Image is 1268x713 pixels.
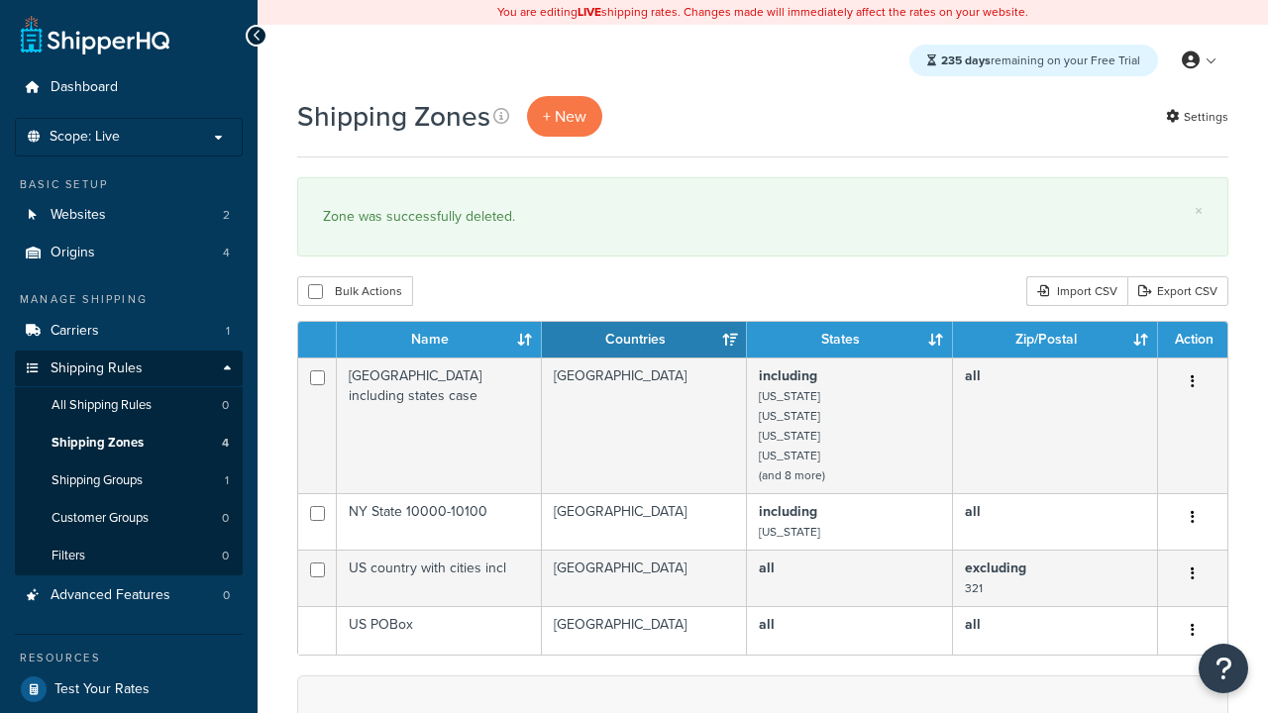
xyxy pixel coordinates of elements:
td: [GEOGRAPHIC_DATA] [542,606,747,655]
span: Shipping Zones [52,435,144,452]
a: ShipperHQ Home [21,15,169,54]
button: Bulk Actions [297,276,413,306]
th: Zip/Postal: activate to sort column ascending [953,322,1158,357]
a: × [1195,203,1203,219]
span: 0 [222,548,229,564]
span: Carriers [51,323,99,340]
b: excluding [965,558,1026,578]
div: Resources [15,650,243,666]
h1: Shipping Zones [297,97,490,136]
span: All Shipping Rules [52,397,152,414]
li: Origins [15,235,243,271]
li: Shipping Zones [15,425,243,461]
span: + New [543,105,586,128]
small: [US_STATE] [759,407,820,425]
td: US country with cities incl [337,550,542,606]
div: Import CSV [1026,276,1127,306]
span: 4 [223,245,230,261]
div: Zone was successfully deleted. [323,203,1203,231]
a: Shipping Rules [15,351,243,387]
a: Test Your Rates [15,671,243,707]
span: Origins [51,245,95,261]
b: all [759,614,775,635]
li: All Shipping Rules [15,387,243,424]
a: Filters 0 [15,538,243,574]
li: Shipping Rules [15,351,243,576]
td: [GEOGRAPHIC_DATA] [542,357,747,493]
small: [US_STATE] [759,523,820,541]
small: 321 [965,579,983,597]
th: Name: activate to sort column ascending [337,322,542,357]
span: Shipping Groups [52,472,143,489]
small: (and 8 more) [759,466,825,484]
li: Carriers [15,313,243,350]
li: Customer Groups [15,500,243,537]
span: Customer Groups [52,510,149,527]
td: NY State 10000-10100 [337,493,542,550]
li: Shipping Groups [15,462,243,499]
a: All Shipping Rules 0 [15,387,243,424]
a: Customer Groups 0 [15,500,243,537]
a: + New [527,96,602,137]
span: 1 [225,472,229,489]
a: Websites 2 [15,197,243,234]
span: Filters [52,548,85,564]
span: 0 [222,397,229,414]
b: including [759,365,817,386]
small: [US_STATE] [759,447,820,464]
a: Origins 4 [15,235,243,271]
span: 2 [223,207,230,224]
span: 1 [226,323,230,340]
span: 4 [222,435,229,452]
b: all [965,501,981,522]
a: Shipping Groups 1 [15,462,243,499]
b: all [965,365,981,386]
span: 0 [222,510,229,527]
a: Carriers 1 [15,313,243,350]
span: Advanced Features [51,587,170,604]
div: Manage Shipping [15,291,243,308]
button: Open Resource Center [1199,644,1248,693]
th: Action [1158,322,1227,357]
strong: 235 days [941,51,991,69]
td: [GEOGRAPHIC_DATA] [542,550,747,606]
a: Export CSV [1127,276,1228,306]
li: Websites [15,197,243,234]
a: Dashboard [15,69,243,106]
th: Countries: activate to sort column ascending [542,322,747,357]
a: Settings [1166,103,1228,131]
span: Shipping Rules [51,360,143,377]
th: States: activate to sort column ascending [747,322,952,357]
b: all [965,614,981,635]
span: Test Your Rates [54,681,150,698]
small: [US_STATE] [759,387,820,405]
span: Scope: Live [50,129,120,146]
b: including [759,501,817,522]
td: [GEOGRAPHIC_DATA] including states case [337,357,542,493]
b: LIVE [578,3,601,21]
span: Dashboard [51,79,118,96]
td: [GEOGRAPHIC_DATA] [542,493,747,550]
li: Advanced Features [15,577,243,614]
b: all [759,558,775,578]
span: Websites [51,207,106,224]
li: Filters [15,538,243,574]
td: US POBox [337,606,542,655]
div: Basic Setup [15,176,243,193]
a: Shipping Zones 4 [15,425,243,461]
a: Advanced Features 0 [15,577,243,614]
span: 0 [223,587,230,604]
div: remaining on your Free Trial [909,45,1158,76]
small: [US_STATE] [759,427,820,445]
